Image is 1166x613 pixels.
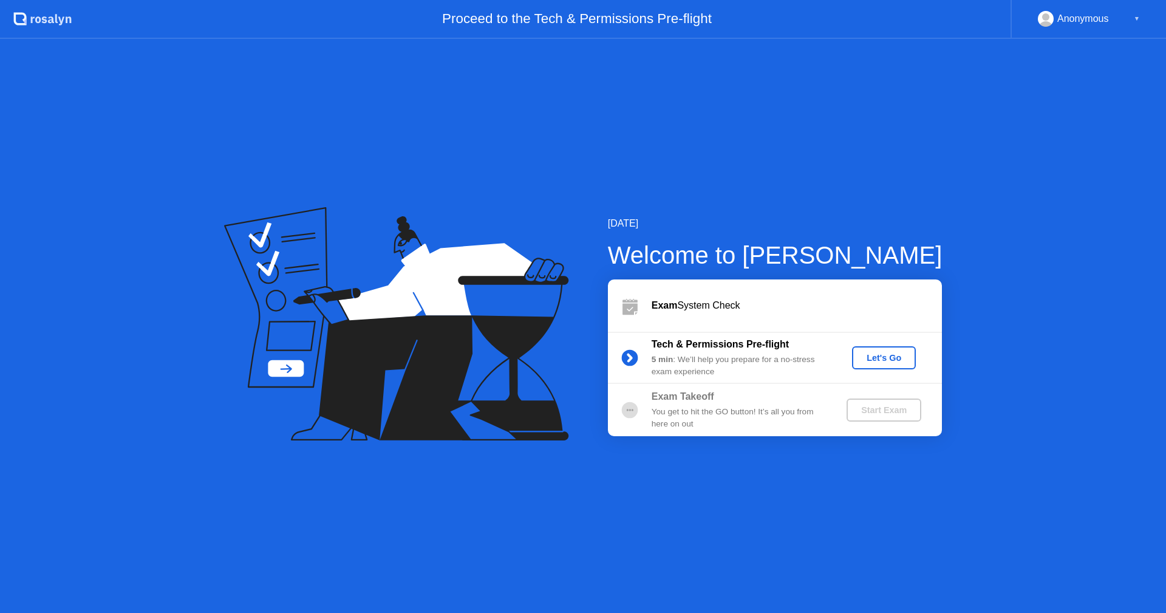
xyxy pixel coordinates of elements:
div: ▼ [1134,11,1140,27]
button: Start Exam [847,399,921,422]
div: Let's Go [857,353,911,363]
b: Tech & Permissions Pre-flight [652,339,789,349]
div: [DATE] [608,216,943,231]
b: Exam [652,300,678,310]
div: System Check [652,298,942,313]
b: 5 min [652,355,673,364]
div: You get to hit the GO button! It’s all you from here on out [652,406,827,431]
div: Anonymous [1057,11,1109,27]
div: Welcome to [PERSON_NAME] [608,237,943,273]
div: Start Exam [851,405,916,415]
button: Let's Go [852,346,916,369]
b: Exam Takeoff [652,391,714,402]
div: : We’ll help you prepare for a no-stress exam experience [652,354,827,378]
